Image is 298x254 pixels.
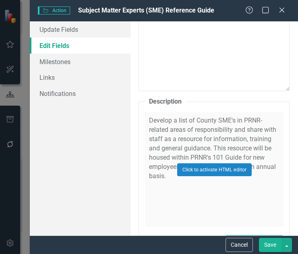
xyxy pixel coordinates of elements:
a: Notifications [30,85,130,102]
a: Edit Fields [30,37,130,54]
a: Update Fields [30,21,130,37]
legend: Description [145,97,186,106]
button: Save [259,238,281,252]
a: Milestones [30,54,130,70]
span: Subject Matter Experts (SME) Reference Guide [78,6,214,14]
button: Cancel [226,238,253,252]
a: Links [30,69,130,85]
span: Action [38,6,70,15]
button: Click to activate HTML editor [177,163,252,176]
